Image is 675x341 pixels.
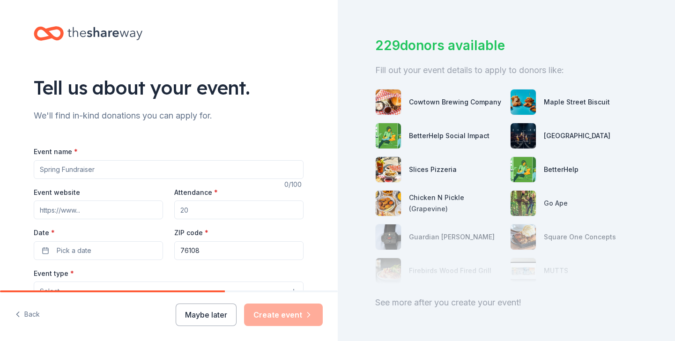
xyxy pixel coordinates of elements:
input: https://www... [34,200,163,219]
span: Select [40,286,59,297]
div: Slices Pizzeria [409,164,457,175]
div: We'll find in-kind donations you can apply for. [34,108,304,123]
img: photo for Slices Pizzeria [376,157,401,182]
button: Pick a date [34,241,163,260]
img: photo for Maple Street Biscuit [511,89,536,115]
div: BetterHelp [544,164,579,175]
img: photo for Cowtown Brewing Company [376,89,401,115]
div: 0 /100 [284,179,304,190]
div: See more after you create your event! [375,295,638,310]
img: photo for BetterHelp [511,157,536,182]
button: Select [34,282,304,301]
label: Date [34,228,163,237]
input: Spring Fundraiser [34,160,304,179]
div: BetterHelp Social Impact [409,130,490,141]
input: 20 [174,200,304,219]
input: 12345 (U.S. only) [174,241,304,260]
span: Pick a date [57,245,91,256]
label: Event website [34,188,80,197]
label: Event name [34,147,78,156]
label: ZIP code [174,228,208,237]
button: Maybe later [176,304,237,326]
div: 229 donors available [375,36,638,55]
img: photo for Dickies Arena [511,123,536,148]
div: Maple Street Biscuit [544,96,610,108]
div: Fill out your event details to apply to donors like: [375,63,638,78]
div: Cowtown Brewing Company [409,96,501,108]
label: Event type [34,269,74,278]
img: photo for BetterHelp Social Impact [376,123,401,148]
label: Attendance [174,188,218,197]
div: [GEOGRAPHIC_DATA] [544,130,610,141]
button: Back [15,305,40,325]
div: Tell us about your event. [34,74,304,101]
